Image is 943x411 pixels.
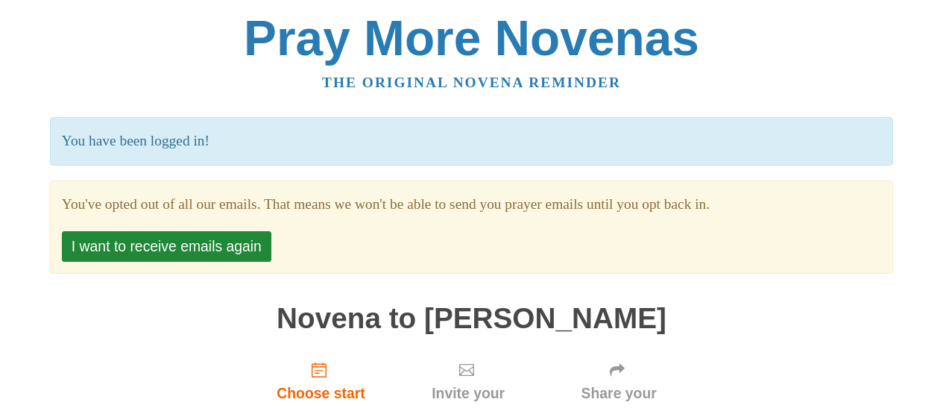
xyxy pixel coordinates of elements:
h1: Novena to [PERSON_NAME] [248,303,696,335]
section: You've opted out of all our emails. That means we won't be able to send you prayer emails until y... [62,192,881,217]
p: You have been logged in! [50,117,893,166]
a: Pray More Novenas [244,10,699,66]
a: The original novena reminder [322,75,621,90]
button: I want to receive emails again [62,231,271,262]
